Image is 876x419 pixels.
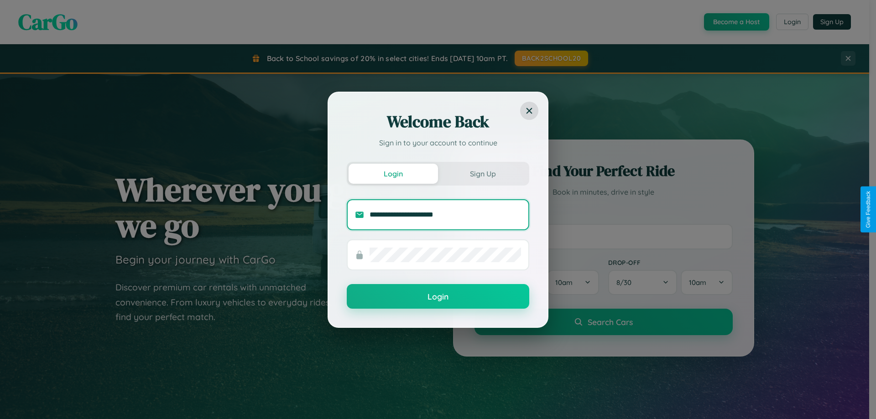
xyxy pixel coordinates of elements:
[347,137,529,148] p: Sign in to your account to continue
[349,164,438,184] button: Login
[347,111,529,133] h2: Welcome Back
[865,191,871,228] div: Give Feedback
[438,164,527,184] button: Sign Up
[347,284,529,309] button: Login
